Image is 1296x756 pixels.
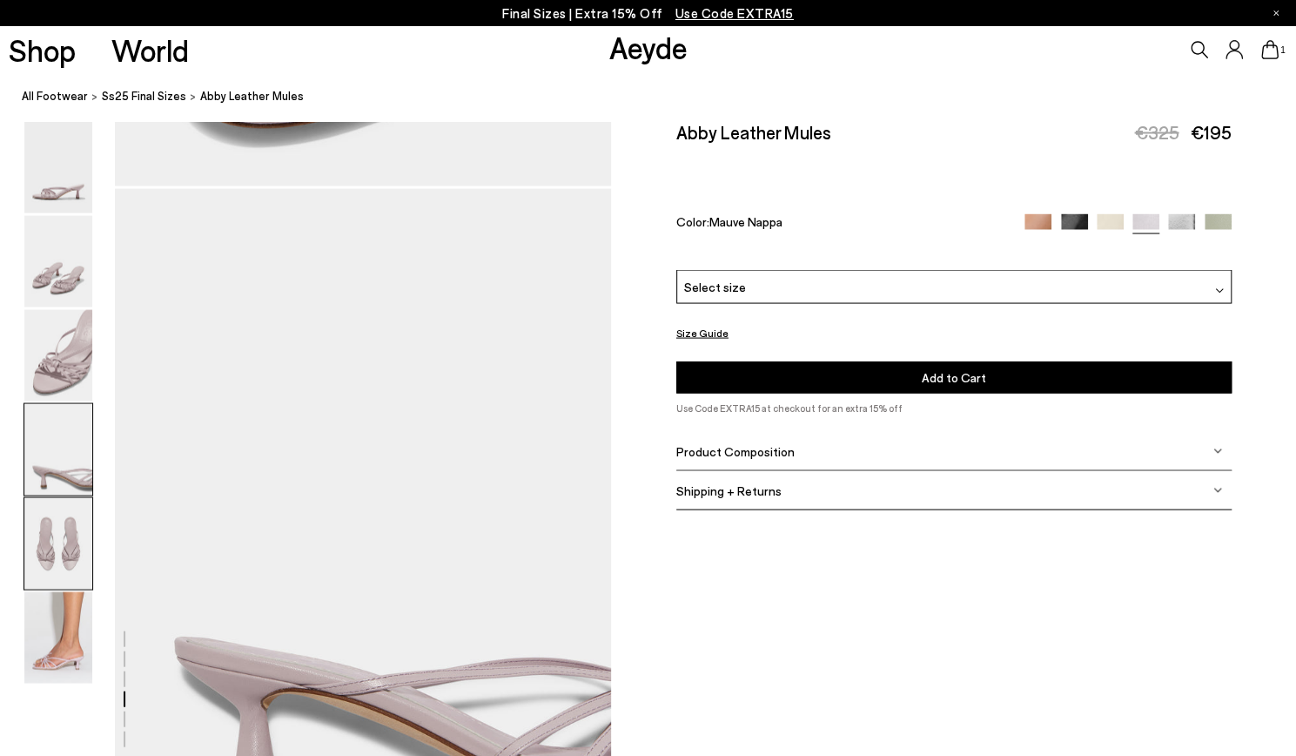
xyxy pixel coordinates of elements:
span: 1 [1279,45,1287,55]
span: Navigate to /collections/ss25-final-sizes [675,5,794,21]
img: Abby Leather Mules - Image 2 [24,216,92,307]
nav: breadcrumb [22,73,1296,121]
span: Product Composition [676,444,795,459]
img: Abby Leather Mules - Image 4 [24,404,92,496]
span: Shipping + Returns [676,483,782,498]
a: 1 [1261,40,1279,59]
a: Shop [9,35,76,65]
span: Select size [684,278,746,296]
img: svg%3E [1213,486,1222,495]
span: Add to Cart [922,370,986,385]
a: World [111,35,189,65]
img: Abby Leather Mules - Image 3 [24,310,92,402]
button: Size Guide [676,322,729,344]
h2: Abby Leather Mules [676,121,831,143]
p: Final Sizes | Extra 15% Off [502,3,794,24]
a: Aeyde [608,29,687,65]
span: Abby Leather Mules [200,87,304,105]
img: Abby Leather Mules - Image 6 [24,592,92,684]
span: Mauve Nappa [709,214,782,229]
span: Ss25 Final Sizes [102,89,186,103]
img: Abby Leather Mules - Image 5 [24,498,92,590]
img: svg%3E [1213,447,1222,456]
img: svg%3E [1215,287,1224,295]
a: Ss25 Final Sizes [102,87,186,105]
img: Abby Leather Mules - Image 1 [24,122,92,213]
span: €195 [1191,121,1232,143]
span: €325 [1134,121,1178,143]
button: Add to Cart [676,361,1232,394]
div: Color: [676,214,1007,234]
a: All Footwear [22,87,88,105]
p: Use Code EXTRA15 at checkout for an extra 15% off [676,401,1232,416]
